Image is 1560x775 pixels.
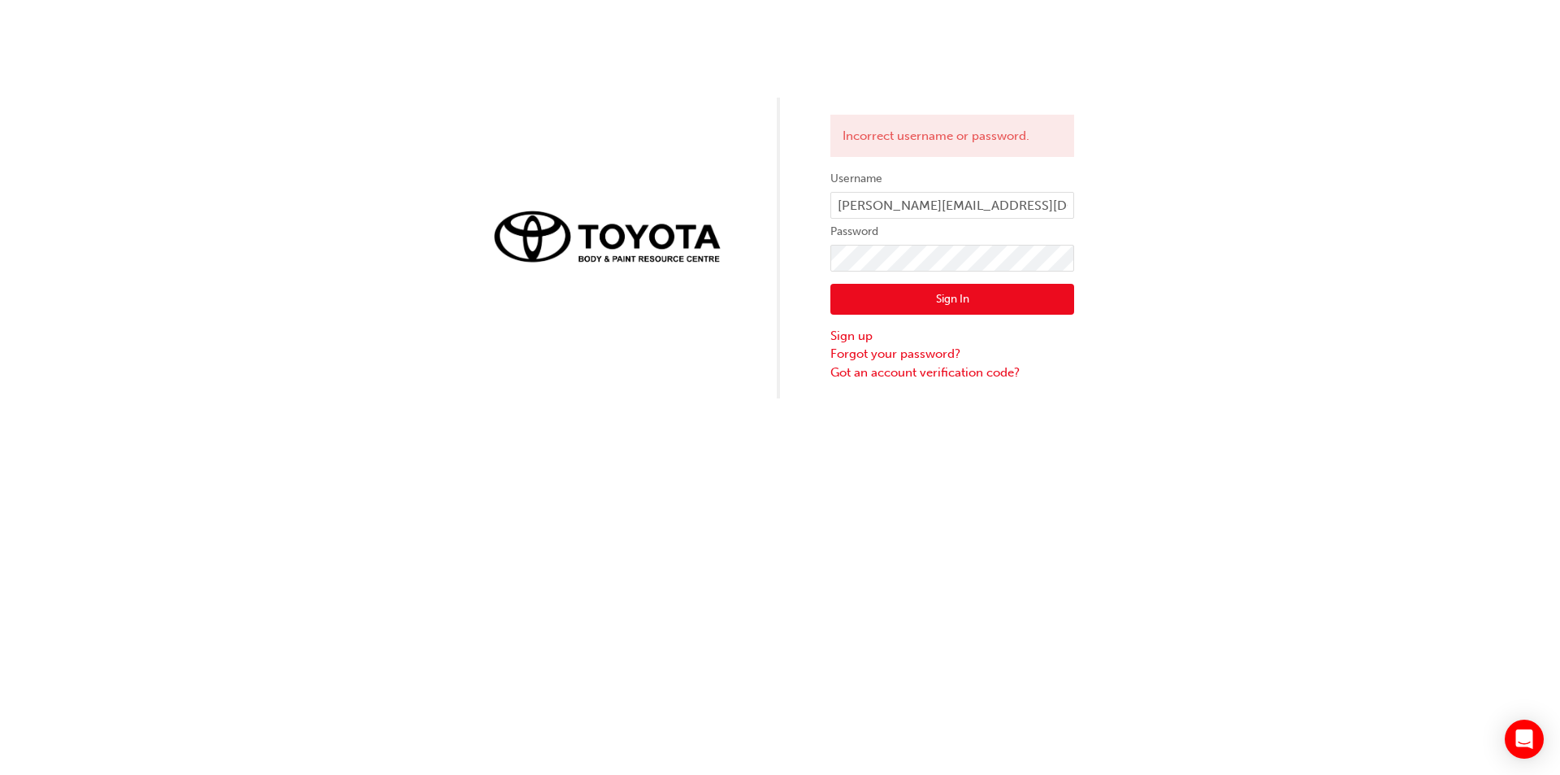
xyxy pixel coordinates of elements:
a: Sign up [830,327,1074,346]
div: Incorrect username or password. [830,115,1074,158]
img: Trak [486,202,730,270]
a: Got an account verification code? [830,364,1074,382]
div: Open Intercom Messenger [1505,720,1544,759]
input: Username [830,192,1074,220]
a: Forgot your password? [830,345,1074,364]
label: Password [830,222,1074,242]
button: Sign In [830,284,1074,315]
label: Username [830,169,1074,189]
